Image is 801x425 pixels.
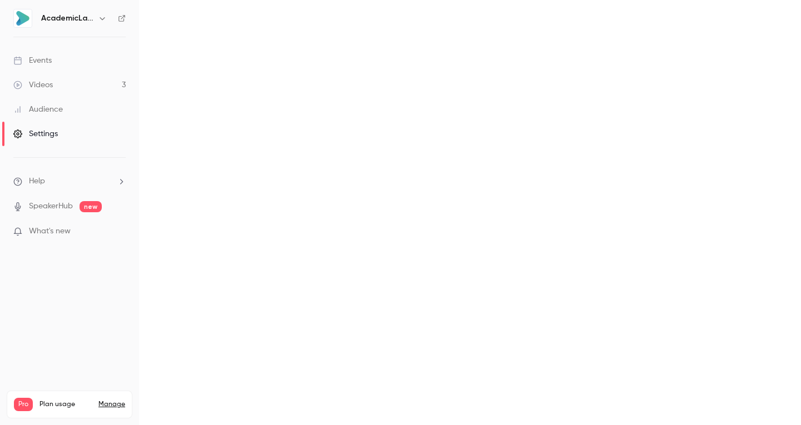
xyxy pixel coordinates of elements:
span: Help [29,176,45,187]
img: AcademicLabs [14,9,32,27]
div: Events [13,55,52,66]
a: Manage [98,400,125,409]
span: Plan usage [39,400,92,409]
span: new [80,201,102,212]
iframe: Noticeable Trigger [112,227,126,237]
span: What's new [29,226,71,237]
span: Pro [14,398,33,411]
div: Videos [13,79,53,91]
div: Settings [13,128,58,139]
a: SpeakerHub [29,201,73,212]
h6: AcademicLabs [41,13,93,24]
li: help-dropdown-opener [13,176,126,187]
div: Audience [13,104,63,115]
